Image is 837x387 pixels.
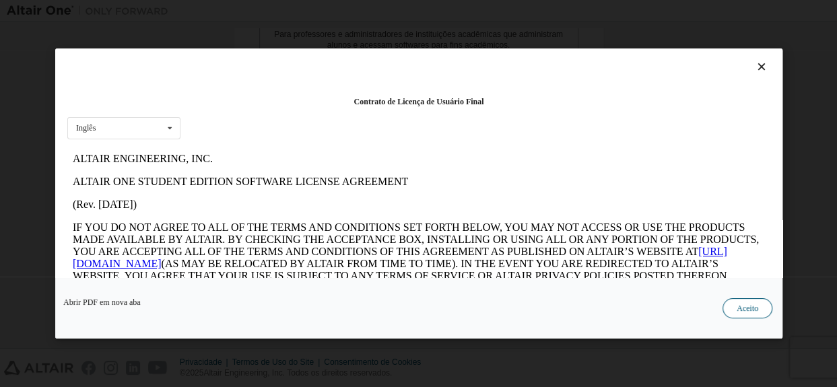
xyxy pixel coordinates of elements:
font: Contrato de Licença de Usuário Final [354,97,483,106]
font: Aceito [737,304,758,313]
font: Inglês [76,123,96,133]
a: Abrir PDF em nova aba [63,298,141,306]
p: IF YOU DO NOT AGREE TO ALL OF THE TERMS AND CONDITIONS SET FORTH BELOW, YOU MAY NOT ACCESS OR USE... [5,74,698,171]
button: Aceito [723,298,772,318]
a: [URL][DOMAIN_NAME] [5,98,660,122]
p: ALTAIR ENGINEERING, INC. [5,5,698,17]
p: ALTAIR ONE STUDENT EDITION SOFTWARE LICENSE AGREEMENT [5,28,698,40]
font: Abrir PDF em nova aba [63,297,141,307]
p: (Rev. [DATE]) [5,51,698,63]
